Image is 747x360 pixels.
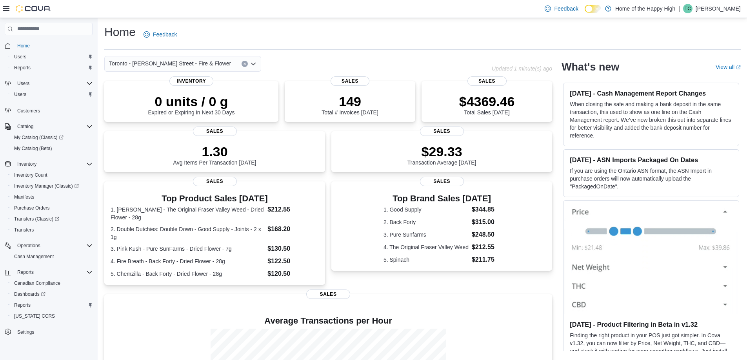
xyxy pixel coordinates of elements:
button: Operations [2,240,96,251]
div: Transaction Average [DATE] [407,144,476,166]
a: Users [11,90,29,99]
span: Catalog [17,123,33,130]
span: Canadian Compliance [11,279,93,288]
dt: 4. The Original Fraser Valley Weed [383,243,469,251]
button: Purchase Orders [8,203,96,213]
span: Canadian Compliance [14,280,60,286]
span: Feedback [153,31,177,38]
div: Total Sales [DATE] [459,94,515,116]
span: Sales [420,177,464,186]
p: $4369.46 [459,94,515,109]
dd: $168.20 [267,224,319,234]
button: Open list of options [250,61,256,67]
button: Clear input [242,61,248,67]
span: Reports [17,269,34,275]
span: Cash Management [11,252,93,261]
dd: $344.85 [472,205,500,214]
h1: Home [104,24,136,40]
dd: $130.50 [267,244,319,253]
a: [US_STATE] CCRS [11,311,58,321]
span: Purchase Orders [11,203,93,213]
span: Operations [17,242,40,249]
a: Inventory Manager (Classic) [11,181,82,191]
p: When closing the safe and making a bank deposit in the same transaction, this used to show as one... [570,100,732,139]
button: Users [2,78,96,89]
button: My Catalog (Beta) [8,143,96,154]
span: Inventory Manager (Classic) [14,183,79,189]
span: Manifests [14,194,34,200]
a: Dashboards [8,289,96,300]
span: Manifests [11,192,93,202]
span: Users [14,91,26,98]
span: Users [11,52,93,62]
button: Cash Management [8,251,96,262]
p: 1.30 [173,144,256,159]
p: 149 [322,94,378,109]
button: Canadian Compliance [8,278,96,289]
button: Catalog [2,121,96,132]
a: Feedback [542,1,581,16]
a: Settings [14,327,37,337]
a: Reports [11,63,34,72]
span: Sales [306,289,350,299]
dd: $211.75 [472,255,500,264]
a: Inventory Count [11,170,51,180]
button: Reports [2,267,96,278]
button: Users [8,51,96,62]
span: Customers [17,108,40,114]
a: Cash Management [11,252,57,261]
span: Cash Management [14,253,54,260]
span: Dashboards [14,291,45,297]
a: Reports [11,300,34,310]
span: Reports [14,65,31,71]
a: Transfers [11,225,37,235]
a: Customers [14,106,43,116]
span: Transfers (Classic) [14,216,59,222]
span: Transfers (Classic) [11,214,93,224]
nav: Complex example [5,37,93,357]
dd: $315.00 [472,217,500,227]
a: Home [14,41,33,51]
dt: 5. Spinach [383,256,469,264]
dd: $212.55 [472,242,500,252]
span: Users [14,79,93,88]
span: Inventory Manager (Classic) [11,181,93,191]
span: Catalog [14,122,93,131]
span: Feedback [554,5,578,13]
dd: $212.55 [267,205,319,214]
a: Transfers (Classic) [8,213,96,224]
span: [US_STATE] CCRS [14,313,55,319]
img: Cova [16,5,51,13]
div: Expired or Expiring in Next 30 Days [148,94,235,116]
span: Dashboards [11,289,93,299]
p: If you are using the Ontario ASN format, the ASN Import in purchase orders will now automatically... [570,167,732,190]
p: 0 units / 0 g [148,94,235,109]
span: Users [14,54,26,60]
input: Dark Mode [585,5,601,13]
span: Transfers [14,227,34,233]
span: Reports [14,302,31,308]
button: Operations [14,241,44,250]
a: My Catalog (Classic) [11,133,67,142]
button: Transfers [8,224,96,235]
button: Reports [8,62,96,73]
svg: External link [736,65,741,70]
span: Home [17,43,30,49]
span: Sales [193,177,237,186]
span: Washington CCRS [11,311,93,321]
span: Sales [331,76,370,86]
button: Settings [2,326,96,338]
button: Home [2,40,96,51]
a: View allExternal link [716,64,741,70]
dt: 1. [PERSON_NAME] - The Original Fraser Valley Weed - Dried Flower - 28g [111,206,264,221]
p: $29.33 [407,144,476,159]
dt: 4. Fire Breath - Back Forty - Dried Flower - 28g [111,257,264,265]
h3: [DATE] - Product Filtering in Beta in v1.32 [570,320,732,328]
a: Feedback [140,27,180,42]
button: Inventory [14,159,40,169]
h3: Top Product Sales [DATE] [111,194,319,203]
h3: Top Brand Sales [DATE] [383,194,500,203]
p: | [678,4,680,13]
a: My Catalog (Classic) [8,132,96,143]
